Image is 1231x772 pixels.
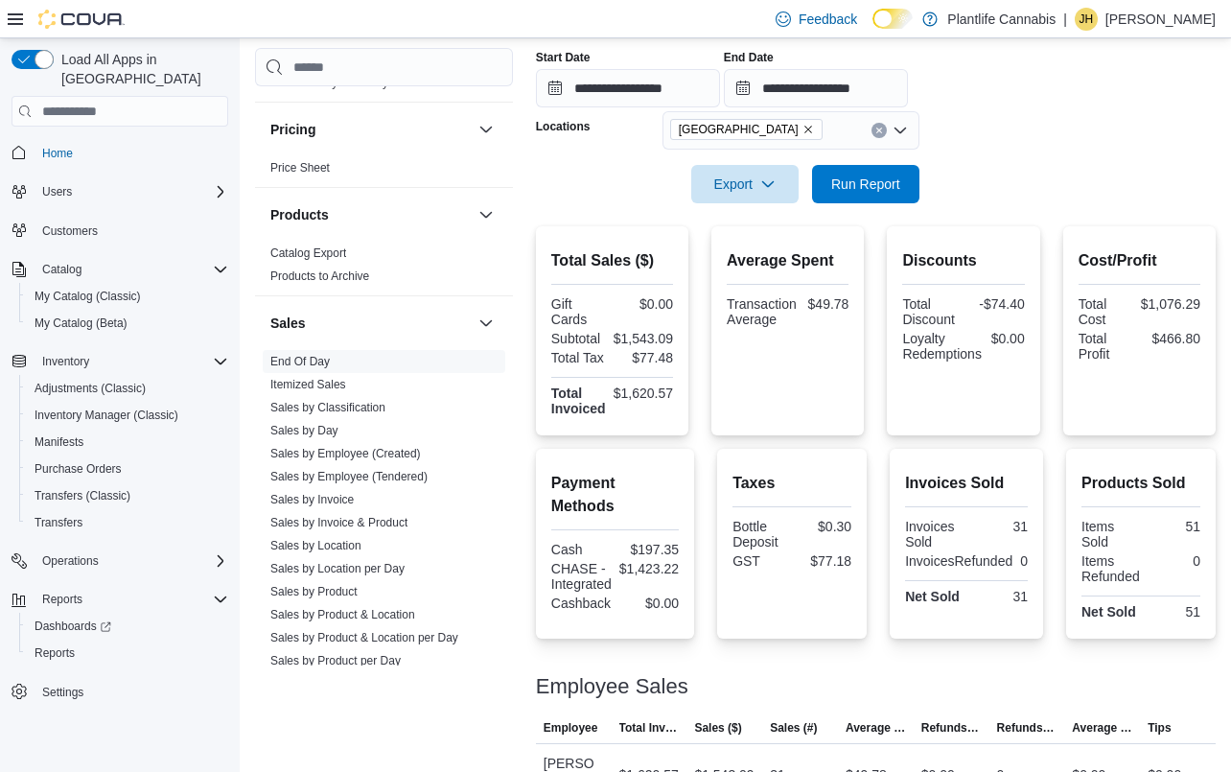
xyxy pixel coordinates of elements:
[35,408,178,423] span: Inventory Manager (Classic)
[27,312,228,335] span: My Catalog (Beta)
[270,653,401,668] span: Sales by Product per Day
[27,431,91,454] a: Manifests
[27,285,228,308] span: My Catalog (Classic)
[902,249,1024,272] h2: Discounts
[42,685,83,700] span: Settings
[727,296,797,327] div: Transaction Average
[27,484,138,507] a: Transfers (Classic)
[35,381,146,396] span: Adjustments (Classic)
[42,354,89,369] span: Inventory
[35,220,105,243] a: Customers
[27,404,228,427] span: Inventory Manager (Classic)
[19,456,236,482] button: Purchase Orders
[19,613,236,640] a: Dashboards
[475,118,498,141] button: Pricing
[35,180,80,203] button: Users
[42,553,99,569] span: Operations
[270,493,354,506] a: Sales by Invoice
[691,165,799,203] button: Export
[4,678,236,706] button: Settings
[615,350,673,365] div: $77.48
[1081,519,1137,550] div: Items Sold
[812,165,919,203] button: Run Report
[802,124,814,135] button: Remove Spruce Grove from selection in this group
[536,119,591,134] label: Locations
[551,542,612,557] div: Cash
[997,720,1057,736] span: Refunds (#)
[19,482,236,509] button: Transfers (Classic)
[270,354,330,369] span: End Of Day
[831,175,900,194] span: Run Report
[270,447,421,460] a: Sales by Employee (Created)
[270,161,330,175] a: Price Sheet
[12,130,228,756] nav: Complex example
[27,312,135,335] a: My Catalog (Beta)
[1141,296,1200,312] div: $1,076.29
[846,720,906,736] span: Average Sale
[679,120,799,139] span: [GEOGRAPHIC_DATA]
[270,378,346,391] a: Itemized Sales
[724,50,774,65] label: End Date
[4,256,236,283] button: Catalog
[19,640,236,667] button: Reports
[35,289,141,304] span: My Catalog (Classic)
[35,681,91,704] a: Settings
[19,310,236,337] button: My Catalog (Beta)
[35,488,130,503] span: Transfers (Classic)
[536,675,688,698] h3: Employee Sales
[1063,8,1067,31] p: |
[536,50,591,65] label: Start Date
[19,402,236,429] button: Inventory Manager (Classic)
[270,120,315,139] h3: Pricing
[270,401,385,414] a: Sales by Classification
[270,585,358,598] a: Sales by Product
[724,69,908,107] input: Press the down key to open a popover containing a calendar.
[35,680,228,704] span: Settings
[270,562,405,575] a: Sales by Location per Day
[19,429,236,456] button: Manifests
[270,492,354,507] span: Sales by Invoice
[255,350,513,680] div: Sales
[38,10,125,29] img: Cova
[872,9,913,29] input: Dark Mode
[270,654,401,667] a: Sales by Product per Day
[27,484,228,507] span: Transfers (Classic)
[970,589,1028,604] div: 31
[1020,553,1028,569] div: 0
[35,350,97,373] button: Inventory
[475,203,498,226] button: Products
[35,316,128,331] span: My Catalog (Beta)
[4,138,236,166] button: Home
[27,615,228,638] span: Dashboards
[1080,8,1094,31] span: JH
[618,542,679,557] div: $197.35
[270,538,361,553] span: Sales by Location
[255,71,513,102] div: OCM
[35,142,81,165] a: Home
[1075,8,1098,31] div: Jackie Haubrick
[618,596,679,611] div: $0.00
[270,205,471,224] button: Products
[551,249,673,272] h2: Total Sales ($)
[270,120,471,139] button: Pricing
[270,561,405,576] span: Sales by Location per Day
[19,509,236,536] button: Transfers
[42,146,73,161] span: Home
[1081,472,1200,495] h2: Products Sold
[4,178,236,205] button: Users
[799,10,857,29] span: Feedback
[475,312,498,335] button: Sales
[1105,8,1216,31] p: [PERSON_NAME]
[27,285,149,308] a: My Catalog (Classic)
[270,630,458,645] span: Sales by Product & Location per Day
[615,296,673,312] div: $0.00
[1145,519,1200,534] div: 51
[905,553,1012,569] div: InvoicesRefunded
[270,377,346,392] span: Itemized Sales
[270,584,358,599] span: Sales by Product
[270,515,407,530] span: Sales by Invoice & Product
[270,400,385,415] span: Sales by Classification
[27,511,90,534] a: Transfers
[270,314,471,333] button: Sales
[270,608,415,621] a: Sales by Product & Location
